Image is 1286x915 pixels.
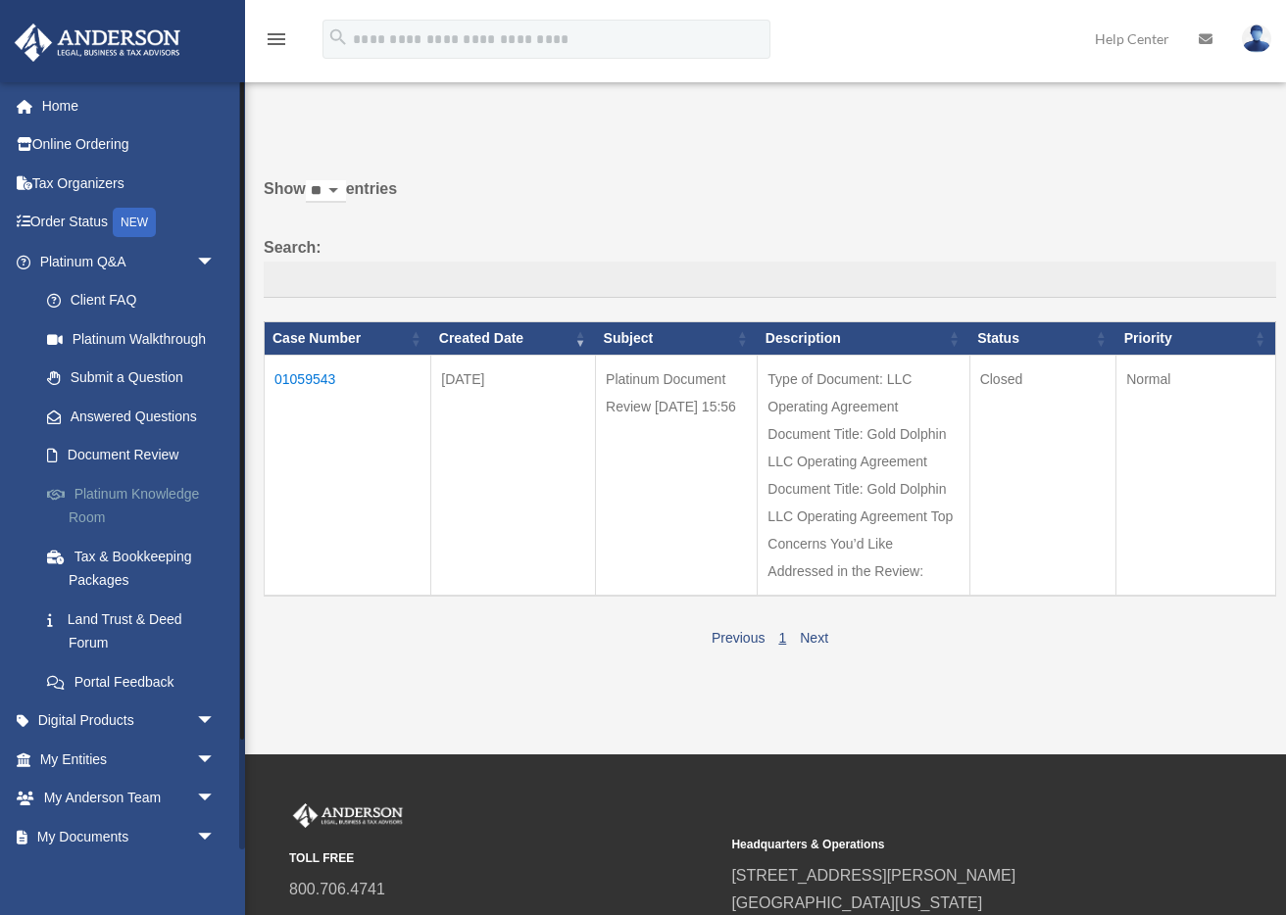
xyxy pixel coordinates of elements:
a: Tax Organizers [14,164,245,203]
a: Digital Productsarrow_drop_down [14,701,245,741]
a: My Entitiesarrow_drop_down [14,740,245,779]
span: arrow_drop_down [196,740,235,780]
a: Answered Questions [27,397,235,436]
td: Normal [1116,356,1276,597]
td: Closed [969,356,1116,597]
a: menu [265,34,288,51]
a: Client FAQ [27,281,245,320]
i: menu [265,27,288,51]
a: Platinum Q&Aarrow_drop_down [14,242,245,281]
td: Platinum Document Review [DATE] 15:56 [596,356,758,597]
small: TOLL FREE [289,848,717,869]
td: 01059543 [265,356,431,597]
span: arrow_drop_down [196,242,235,282]
i: search [327,26,349,48]
a: Platinum Knowledge Room [27,474,245,537]
small: Headquarters & Operations [731,835,1160,855]
a: Document Review [27,436,245,475]
a: Tax & Bookkeeping Packages [27,537,245,600]
div: NEW [113,208,156,237]
th: Subject: activate to sort column ascending [596,322,758,356]
label: Search: [264,234,1276,299]
a: [STREET_ADDRESS][PERSON_NAME] [731,867,1015,884]
th: Description: activate to sort column ascending [758,322,969,356]
a: Previous [712,630,765,646]
th: Created Date: activate to sort column ascending [431,322,596,356]
span: arrow_drop_down [196,817,235,857]
img: User Pic [1242,24,1271,53]
a: Next [800,630,828,646]
a: Home [14,86,245,125]
a: Submit a Question [27,359,245,398]
th: Status: activate to sort column ascending [969,322,1116,356]
img: Anderson Advisors Platinum Portal [9,24,186,62]
td: [DATE] [431,356,596,597]
a: My Anderson Teamarrow_drop_down [14,779,245,818]
a: Land Trust & Deed Forum [27,600,245,662]
th: Case Number: activate to sort column ascending [265,322,431,356]
a: 800.706.4741 [289,881,385,897]
a: My Documentsarrow_drop_down [14,817,245,856]
th: Priority: activate to sort column ascending [1116,322,1276,356]
td: Type of Document: LLC Operating Agreement Document Title: Gold Dolphin LLC Operating Agreement Do... [758,356,969,597]
select: Showentries [306,180,346,203]
a: Portal Feedback [27,662,245,701]
a: 1 [778,630,786,646]
span: arrow_drop_down [196,701,235,742]
a: Order StatusNEW [14,203,245,243]
img: Anderson Advisors Platinum Portal [289,803,407,829]
a: Platinum Walkthrough [27,319,245,359]
span: arrow_drop_down [196,779,235,819]
a: Online Ordering [14,125,245,165]
label: Show entries [264,175,1276,222]
input: Search: [264,262,1276,299]
a: [GEOGRAPHIC_DATA][US_STATE] [731,894,982,911]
